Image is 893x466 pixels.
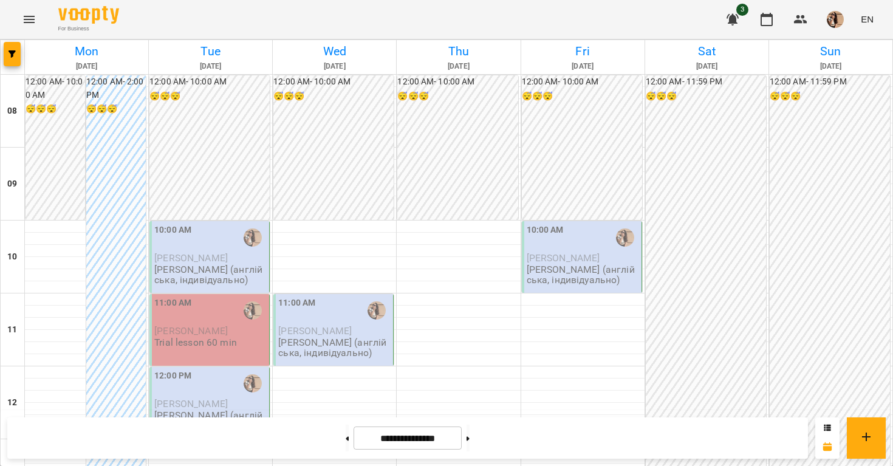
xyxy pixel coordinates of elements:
h6: [DATE] [771,61,891,72]
label: 11:00 AM [154,296,191,310]
label: 10:00 AM [527,224,564,237]
h6: 12:00 AM - 11:59 PM [770,75,890,89]
button: EN [856,8,878,30]
h6: 12:00 AM - 11:59 PM [646,75,766,89]
img: Малярська Христина Борисівна (а) [616,228,634,247]
span: For Business [58,25,119,33]
img: Малярська Христина Борисівна (а) [368,301,386,320]
h6: 12:00 AM - 2:00 PM [86,75,146,101]
h6: Sun [771,42,891,61]
img: da26dbd3cedc0bbfae66c9bd16ef366e.jpeg [827,11,844,28]
h6: 😴😴😴 [397,90,518,103]
label: 12:00 PM [154,369,191,383]
p: Trial lesson 60 min [154,337,237,348]
label: 10:00 AM [154,224,191,237]
h6: Tue [151,42,270,61]
span: [PERSON_NAME] [527,252,600,264]
h6: 😴😴😴 [26,103,85,116]
h6: 12:00 AM - 10:00 AM [26,75,85,101]
h6: 11 [7,323,17,337]
h6: [DATE] [151,61,270,72]
h6: 12:00 AM - 10:00 AM [522,75,642,89]
h6: [DATE] [275,61,394,72]
h6: Sat [647,42,767,61]
h6: 😴😴😴 [149,90,270,103]
h6: 10 [7,250,17,264]
h6: 😴😴😴 [86,103,146,116]
h6: 12 [7,396,17,409]
p: [PERSON_NAME] (англійська, індивідуально) [154,264,267,286]
h6: Wed [275,42,394,61]
button: Menu [15,5,44,34]
h6: Fri [523,42,643,61]
p: [PERSON_NAME] (англійська, індивідуально) [278,337,391,358]
p: [PERSON_NAME] (англійська, індивідуально) [527,264,639,286]
h6: 09 [7,177,17,191]
h6: Mon [27,42,146,61]
span: [PERSON_NAME] [154,398,228,409]
span: [PERSON_NAME] [154,252,228,264]
img: Малярська Христина Борисівна (а) [244,228,262,247]
h6: 😴😴😴 [273,90,394,103]
h6: [DATE] [523,61,643,72]
h6: [DATE] [647,61,767,72]
h6: 12:00 AM - 10:00 AM [273,75,394,89]
img: Малярська Христина Борисівна (а) [244,374,262,392]
h6: 😴😴😴 [646,90,766,103]
span: [PERSON_NAME] [154,325,228,337]
h6: 😴😴😴 [770,90,890,103]
span: 3 [736,4,748,16]
span: EN [861,13,874,26]
h6: 😴😴😴 [522,90,642,103]
label: 11:00 AM [278,296,315,310]
h6: [DATE] [399,61,518,72]
h6: 12:00 AM - 10:00 AM [397,75,518,89]
h6: 12:00 AM - 10:00 AM [149,75,270,89]
h6: Thu [399,42,518,61]
img: Voopty Logo [58,6,119,24]
h6: [DATE] [27,61,146,72]
h6: 08 [7,105,17,118]
img: Малярська Христина Борисівна (а) [244,301,262,320]
span: [PERSON_NAME] [278,325,352,337]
